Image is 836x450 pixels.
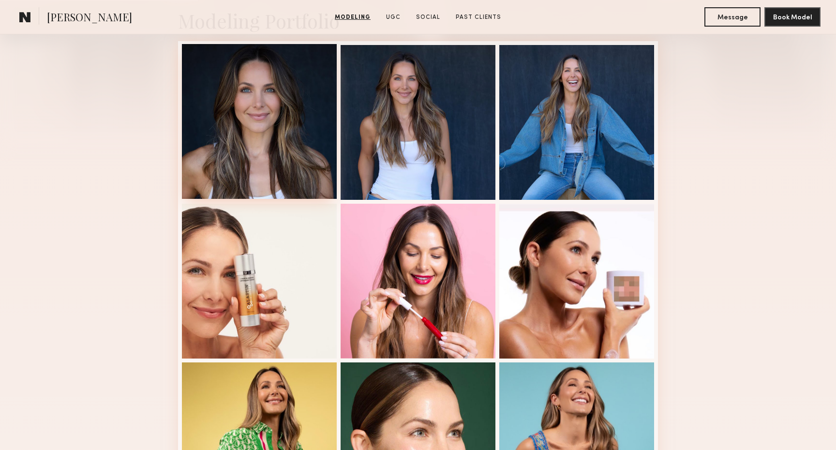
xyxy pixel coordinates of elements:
button: Book Model [764,7,821,27]
a: Modeling [331,13,374,22]
a: Social [412,13,444,22]
a: Past Clients [452,13,505,22]
span: [PERSON_NAME] [47,10,132,27]
a: UGC [382,13,404,22]
a: Book Model [764,13,821,21]
button: Message [704,7,761,27]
